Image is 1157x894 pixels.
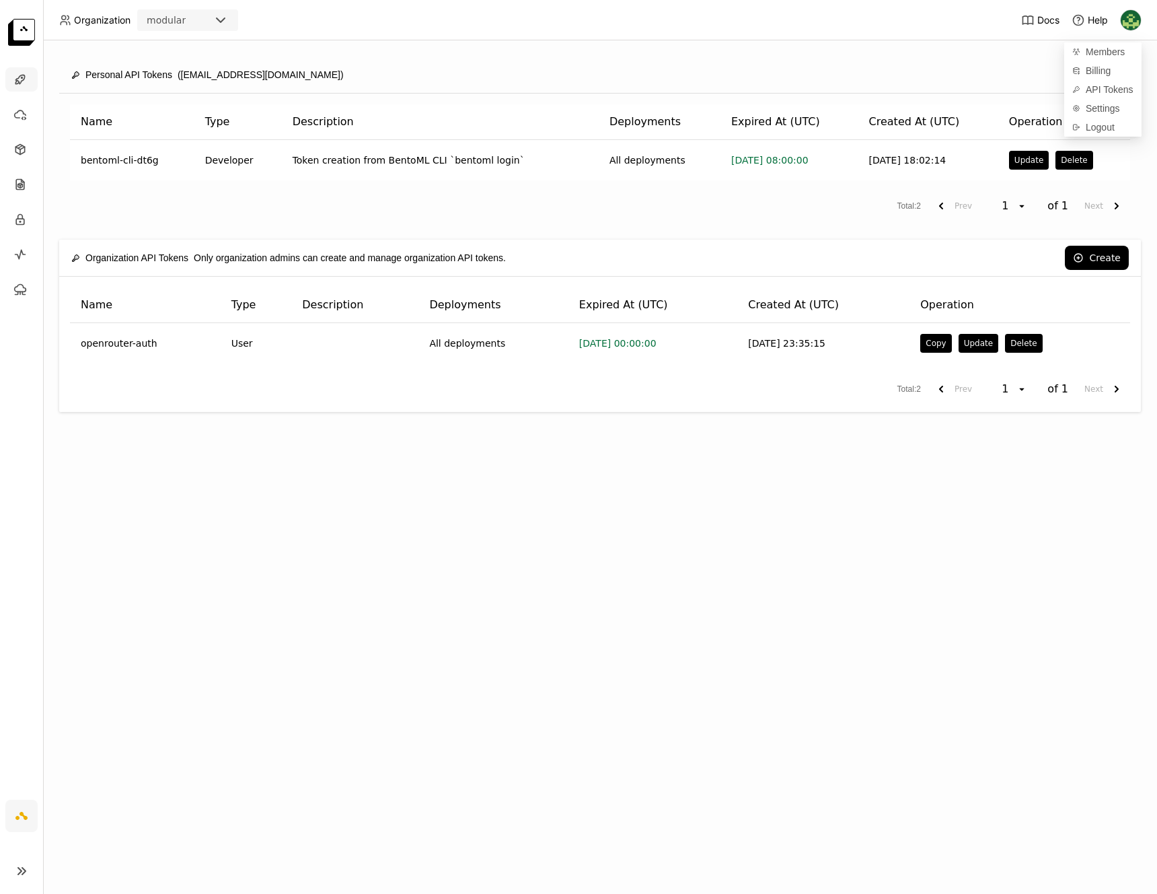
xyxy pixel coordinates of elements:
[909,287,1130,323] th: Operation
[1009,151,1049,170] button: Update
[70,140,194,180] td: bentoml-cli-dt6g
[1086,121,1115,133] span: Logout
[70,323,221,364] td: openrouter-auth
[858,140,998,180] td: [DATE] 18:02:14
[8,19,35,46] img: logo
[928,377,977,401] button: previous page. current page 1 of 1
[858,104,998,140] th: Created At (UTC)
[1064,80,1142,99] a: API Tokens
[1064,99,1142,118] a: Settings
[1064,118,1142,137] div: Logout
[221,287,292,323] th: Type
[1016,384,1027,394] svg: open
[737,287,909,323] th: Created At (UTC)
[1064,61,1142,80] a: Billing
[282,140,599,180] td: Token creation from BentoML CLI `bentoml login`
[599,140,720,180] td: All deployments
[221,323,292,364] td: User
[1047,382,1068,396] span: of 1
[1086,65,1111,77] span: Billing
[291,287,418,323] th: Description
[147,13,186,27] div: modular
[737,323,909,364] td: [DATE] 23:35:15
[579,338,657,349] span: [DATE] 00:00:00
[282,104,599,140] th: Description
[1055,151,1092,170] button: Delete
[998,104,1130,140] th: Operation
[194,140,282,180] td: Developer
[1088,14,1108,26] span: Help
[418,323,568,364] td: All deployments
[1086,46,1125,58] span: Members
[1047,199,1068,213] span: of 1
[920,334,951,353] button: Copy
[1079,194,1130,218] button: next page. current page 1 of 1
[1037,14,1059,26] span: Docs
[1005,334,1042,353] button: Delete
[1079,377,1130,401] button: next page. current page 1 of 1
[731,155,809,166] span: [DATE] 08:00:00
[928,194,977,218] button: previous page. current page 1 of 1
[194,104,282,140] th: Type
[568,287,737,323] th: Expired At (UTC)
[897,383,921,396] span: Total : 2
[1065,246,1129,270] button: Create
[71,244,506,272] div: Only organization admins can create and manage organization API tokens.
[71,61,344,89] div: ([EMAIL_ADDRESS][DOMAIN_NAME])
[1086,83,1133,96] span: API Tokens
[85,67,172,82] span: Personal API Tokens
[1072,13,1108,27] div: Help
[187,14,188,28] input: Selected modular.
[70,104,194,140] th: Name
[599,104,720,140] th: Deployments
[418,287,568,323] th: Deployments
[720,104,858,140] th: Expired At (UTC)
[1121,10,1141,30] img: Kevin Bi
[1064,42,1142,61] a: Members
[998,382,1016,396] div: 1
[959,334,998,353] button: Update
[1016,201,1027,211] svg: open
[74,14,130,26] span: Organization
[897,200,921,213] span: Total : 2
[85,250,188,265] span: Organization API Tokens
[70,287,221,323] th: Name
[998,199,1016,213] div: 1
[1021,13,1059,27] a: Docs
[1086,102,1120,114] span: Settings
